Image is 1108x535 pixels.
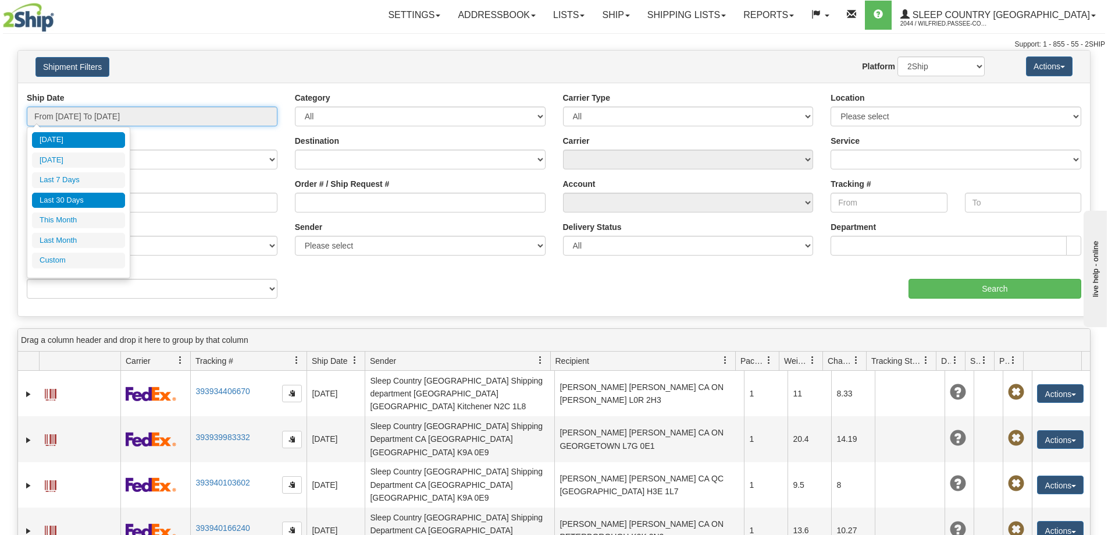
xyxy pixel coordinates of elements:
a: Recipient filter column settings [715,350,735,370]
iframe: chat widget [1081,208,1107,327]
li: Custom [32,253,125,268]
button: Actions [1037,476,1084,494]
td: 9.5 [788,462,831,508]
a: 393940103602 [195,478,250,487]
label: Delivery Status [563,221,622,233]
li: This Month [32,212,125,228]
a: Packages filter column settings [759,350,779,370]
a: Label [45,384,56,402]
span: Packages [740,355,765,367]
button: Copy to clipboard [282,385,302,402]
td: Sleep Country [GEOGRAPHIC_DATA] Shipping Department CA [GEOGRAPHIC_DATA] [GEOGRAPHIC_DATA] K9A 0E9 [365,416,554,462]
a: Expand [23,434,34,446]
td: [DATE] [307,371,365,416]
a: Label [45,475,56,494]
span: Shipment Issues [970,355,980,367]
span: Tracking # [195,355,233,367]
button: Shipment Filters [35,57,109,77]
span: Unknown [950,384,966,401]
span: Sleep Country [GEOGRAPHIC_DATA] [910,10,1090,20]
a: Reports [735,1,803,30]
li: [DATE] [32,153,125,168]
a: Ship Date filter column settings [345,350,365,370]
a: Charge filter column settings [846,350,866,370]
span: Carrier [126,355,151,367]
a: Carrier filter column settings [170,350,190,370]
label: Order # / Ship Request # [295,178,390,190]
td: 1 [744,371,788,416]
td: 11 [788,371,831,416]
a: Addressbook [449,1,544,30]
input: To [965,193,1081,212]
span: Weight [784,355,808,367]
label: Ship Date [27,92,65,104]
label: Sender [295,221,322,233]
a: Weight filter column settings [803,350,822,370]
img: 2 - FedEx Express® [126,477,176,492]
span: Sender [370,355,396,367]
a: Tracking Status filter column settings [916,350,936,370]
td: [PERSON_NAME] [PERSON_NAME] CA ON [PERSON_NAME] L0R 2H3 [554,371,744,416]
span: Tracking Status [871,355,922,367]
a: Expand [23,388,34,400]
label: Platform [862,61,895,72]
a: Sender filter column settings [530,350,550,370]
td: Sleep Country [GEOGRAPHIC_DATA] Shipping Department CA [GEOGRAPHIC_DATA] [GEOGRAPHIC_DATA] K9A 0E9 [365,462,554,508]
button: Actions [1037,384,1084,403]
li: Last 7 Days [32,172,125,188]
a: Pickup Status filter column settings [1003,350,1023,370]
span: Pickup Status [999,355,1009,367]
td: [PERSON_NAME] [PERSON_NAME] CA ON GEORGETOWN L7G 0E1 [554,416,744,462]
input: Search [909,279,1081,299]
li: Last 30 Days [32,193,125,208]
td: 8 [831,462,875,508]
span: 2044 / Wilfried.Passee-Coutrin [900,18,988,30]
label: Location [831,92,864,104]
a: Ship [593,1,638,30]
li: [DATE] [32,132,125,148]
a: 393934406670 [195,387,250,396]
span: Delivery Status [941,355,951,367]
a: 393940166240 [195,523,250,533]
label: Destination [295,135,339,147]
input: From [831,193,947,212]
span: Unknown [950,430,966,447]
button: Copy to clipboard [282,431,302,448]
li: Last Month [32,233,125,249]
a: Settings [379,1,449,30]
td: 8.33 [831,371,875,416]
label: Carrier Type [563,92,610,104]
label: Service [831,135,860,147]
a: Expand [23,480,34,491]
span: Unknown [950,476,966,492]
span: Ship Date [312,355,347,367]
td: 1 [744,416,788,462]
a: Label [45,429,56,448]
a: Lists [544,1,593,30]
td: 20.4 [788,416,831,462]
td: 1 [744,462,788,508]
div: Support: 1 - 855 - 55 - 2SHIP [3,40,1105,49]
td: [PERSON_NAME] [PERSON_NAME] CA QC [GEOGRAPHIC_DATA] H3E 1L7 [554,462,744,508]
label: Account [563,178,596,190]
td: 14.19 [831,416,875,462]
td: [DATE] [307,462,365,508]
a: Shipment Issues filter column settings [974,350,994,370]
span: Pickup Not Assigned [1008,476,1024,492]
img: 2 - FedEx Express® [126,432,176,447]
div: live help - online [9,10,108,19]
a: Shipping lists [639,1,735,30]
img: logo2044.jpg [3,3,54,32]
label: Department [831,221,876,233]
label: Tracking # [831,178,871,190]
button: Actions [1026,56,1073,76]
span: Pickup Not Assigned [1008,384,1024,401]
a: Sleep Country [GEOGRAPHIC_DATA] 2044 / Wilfried.Passee-Coutrin [892,1,1105,30]
a: Delivery Status filter column settings [945,350,965,370]
img: 2 - FedEx Express® [126,387,176,401]
button: Copy to clipboard [282,476,302,494]
span: Charge [828,355,852,367]
a: 393939983332 [195,433,250,442]
span: Recipient [555,355,589,367]
td: Sleep Country [GEOGRAPHIC_DATA] Shipping department [GEOGRAPHIC_DATA] [GEOGRAPHIC_DATA] Kitchener... [365,371,554,416]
